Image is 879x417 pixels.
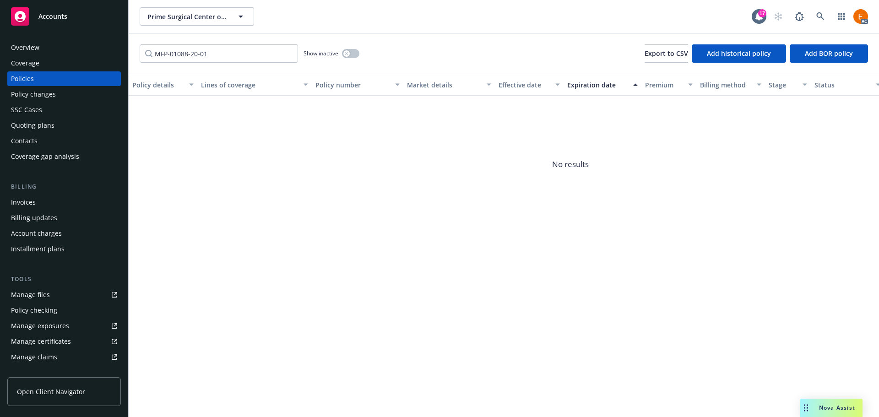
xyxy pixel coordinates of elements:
[645,49,688,58] span: Export to CSV
[564,74,641,96] button: Expiration date
[11,350,57,364] div: Manage claims
[11,334,71,349] div: Manage certificates
[7,4,121,29] a: Accounts
[11,195,36,210] div: Invoices
[800,399,863,417] button: Nova Assist
[7,226,121,241] a: Account charges
[11,56,39,70] div: Coverage
[7,103,121,117] a: SSC Cases
[769,80,797,90] div: Stage
[7,195,121,210] a: Invoices
[11,242,65,256] div: Installment plans
[407,80,481,90] div: Market details
[11,103,42,117] div: SSC Cases
[140,7,254,26] button: Prime Surgical Center of [GEOGRAPHIC_DATA], LLC
[819,404,855,412] span: Nova Assist
[7,211,121,225] a: Billing updates
[11,211,57,225] div: Billing updates
[140,44,298,63] input: Filter by keyword...
[7,242,121,256] a: Installment plans
[7,303,121,318] a: Policy checking
[7,182,121,191] div: Billing
[7,87,121,102] a: Policy changes
[758,9,766,17] div: 17
[7,118,121,133] a: Quoting plans
[11,287,50,302] div: Manage files
[790,44,868,63] button: Add BOR policy
[11,40,39,55] div: Overview
[790,7,808,26] a: Report a Bug
[304,49,338,57] span: Show inactive
[11,149,79,164] div: Coverage gap analysis
[7,149,121,164] a: Coverage gap analysis
[147,12,227,22] span: Prime Surgical Center of [GEOGRAPHIC_DATA], LLC
[201,80,298,90] div: Lines of coverage
[197,74,312,96] button: Lines of coverage
[696,74,765,96] button: Billing method
[700,80,751,90] div: Billing method
[769,7,787,26] a: Start snowing
[11,134,38,148] div: Contacts
[7,56,121,70] a: Coverage
[811,7,830,26] a: Search
[11,226,62,241] div: Account charges
[38,13,67,20] span: Accounts
[567,80,628,90] div: Expiration date
[495,74,564,96] button: Effective date
[7,365,121,380] a: Manage BORs
[132,80,184,90] div: Policy details
[814,80,870,90] div: Status
[312,74,403,96] button: Policy number
[129,74,197,96] button: Policy details
[11,319,69,333] div: Manage exposures
[7,350,121,364] a: Manage claims
[11,87,56,102] div: Policy changes
[17,387,85,396] span: Open Client Navigator
[7,134,121,148] a: Contacts
[7,334,121,349] a: Manage certificates
[7,319,121,333] a: Manage exposures
[805,49,853,58] span: Add BOR policy
[707,49,771,58] span: Add historical policy
[7,275,121,284] div: Tools
[11,365,54,380] div: Manage BORs
[11,118,54,133] div: Quoting plans
[11,303,57,318] div: Policy checking
[7,40,121,55] a: Overview
[315,80,390,90] div: Policy number
[403,74,495,96] button: Market details
[853,9,868,24] img: photo
[645,80,683,90] div: Premium
[800,399,812,417] div: Drag to move
[11,71,34,86] div: Policies
[7,287,121,302] a: Manage files
[645,44,688,63] button: Export to CSV
[499,80,550,90] div: Effective date
[641,74,696,96] button: Premium
[692,44,786,63] button: Add historical policy
[7,71,121,86] a: Policies
[832,7,851,26] a: Switch app
[765,74,811,96] button: Stage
